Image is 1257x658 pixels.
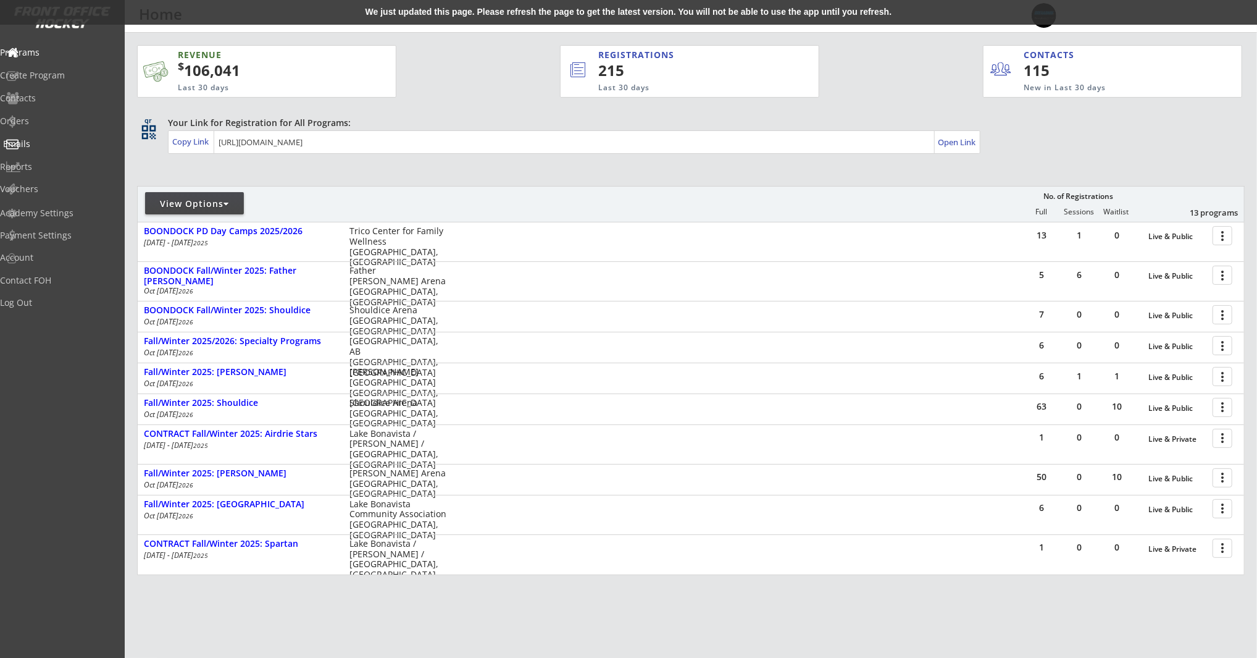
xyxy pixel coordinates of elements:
[1098,310,1135,319] div: 0
[1023,231,1060,240] div: 13
[1024,60,1100,81] div: 115
[1213,305,1232,324] button: more_vert
[349,398,446,429] div: Shouldice Arena [GEOGRAPHIC_DATA], [GEOGRAPHIC_DATA]
[349,499,446,541] div: Lake Bonavista Community Association [GEOGRAPHIC_DATA], [GEOGRAPHIC_DATA]
[193,551,208,560] em: 2025
[1023,341,1060,350] div: 6
[1098,341,1135,350] div: 0
[1024,83,1184,93] div: New in Last 30 days
[1040,192,1117,201] div: No. of Registrations
[178,60,357,81] div: 106,041
[1174,207,1238,218] div: 13 programs
[178,287,193,295] em: 2026
[1148,435,1206,444] div: Live & Private
[141,117,156,125] div: qr
[598,83,768,93] div: Last 30 days
[598,49,762,61] div: REGISTRATIONS
[1098,504,1135,512] div: 0
[144,481,333,489] div: Oct [DATE]
[1061,473,1098,481] div: 0
[349,305,446,336] div: Shouldice Arena [GEOGRAPHIC_DATA], [GEOGRAPHIC_DATA]
[1148,272,1206,280] div: Live & Public
[1148,342,1206,351] div: Live & Public
[349,539,446,580] div: Lake Bonavista / [PERSON_NAME] / [GEOGRAPHIC_DATA], [GEOGRAPHIC_DATA]
[1023,504,1060,512] div: 6
[1148,505,1206,514] div: Live & Public
[938,137,977,148] div: Open Link
[1098,208,1135,216] div: Waitlist
[144,239,333,247] div: [DATE] - [DATE]
[1061,543,1098,552] div: 0
[1213,468,1232,487] button: more_vert
[1213,336,1232,355] button: more_vert
[144,468,336,479] div: Fall/Winter 2025: [PERSON_NAME]
[1213,429,1232,448] button: more_vert
[1023,372,1060,381] div: 6
[144,349,333,356] div: Oct [DATE]
[144,380,333,387] div: Oct [DATE]
[1098,231,1135,240] div: 0
[1148,373,1206,382] div: Live & Public
[1061,402,1098,411] div: 0
[144,499,336,510] div: Fall/Winter 2025: [GEOGRAPHIC_DATA]
[1061,504,1098,512] div: 0
[1023,402,1060,411] div: 63
[1061,208,1098,216] div: Sessions
[349,429,446,470] div: Lake Bonavista / [PERSON_NAME] / [GEOGRAPHIC_DATA], [GEOGRAPHIC_DATA]
[1023,543,1060,552] div: 1
[1098,473,1135,481] div: 10
[172,136,211,147] div: Copy Link
[1061,271,1098,279] div: 6
[168,117,1206,129] div: Your Link for Registration for All Programs:
[178,481,193,489] em: 2026
[1023,310,1060,319] div: 7
[1098,402,1135,411] div: 10
[1213,398,1232,417] button: more_vert
[178,49,336,61] div: REVENUE
[1213,266,1232,285] button: more_vert
[1098,433,1135,442] div: 0
[1098,543,1135,552] div: 0
[1148,475,1206,483] div: Live & Public
[144,318,333,326] div: Oct [DATE]
[349,336,446,378] div: [GEOGRAPHIC_DATA], AB [GEOGRAPHIC_DATA], [GEOGRAPHIC_DATA]
[1213,499,1232,518] button: more_vert
[144,442,333,449] div: [DATE] - [DATE]
[178,512,193,520] em: 2026
[178,348,193,357] em: 2026
[1024,49,1080,61] div: CONTACTS
[349,226,446,268] div: Trico Center for Family Wellness [GEOGRAPHIC_DATA], [GEOGRAPHIC_DATA]
[349,367,446,408] div: [PERSON_NAME][GEOGRAPHIC_DATA] [GEOGRAPHIC_DATA], [GEOGRAPHIC_DATA]
[144,411,333,418] div: Oct [DATE]
[144,336,336,347] div: Fall/Winter 2025/2026: Specialty Programs
[144,226,336,237] div: BOONDOCK PD Day Camps 2025/2026
[144,552,333,559] div: [DATE] - [DATE]
[1023,473,1060,481] div: 50
[598,60,777,81] div: 215
[1061,372,1098,381] div: 1
[1148,232,1206,241] div: Live & Public
[140,123,158,141] button: qr_code
[1148,311,1206,320] div: Live & Public
[1098,372,1135,381] div: 1
[178,379,193,388] em: 2026
[144,305,336,316] div: BOONDOCK Fall/Winter 2025: Shouldice
[349,266,446,307] div: Father [PERSON_NAME] Arena [GEOGRAPHIC_DATA], [GEOGRAPHIC_DATA]
[193,238,208,247] em: 2025
[144,287,333,295] div: Oct [DATE]
[144,512,333,520] div: Oct [DATE]
[1213,226,1232,245] button: more_vert
[144,266,336,287] div: BOONDOCK Fall/Winter 2025: Father [PERSON_NAME]
[144,429,336,439] div: CONTRACT Fall/Winter 2025: Airdrie Stars
[1098,271,1135,279] div: 0
[1148,404,1206,413] div: Live & Public
[1061,341,1098,350] div: 0
[349,468,446,499] div: [PERSON_NAME] Arena [GEOGRAPHIC_DATA], [GEOGRAPHIC_DATA]
[178,59,184,74] sup: $
[144,539,336,549] div: CONTRACT Fall/Winter 2025: Spartan
[1148,545,1206,554] div: Live & Private
[3,140,114,148] div: Emails
[938,133,977,151] a: Open Link
[1061,310,1098,319] div: 0
[1061,231,1098,240] div: 1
